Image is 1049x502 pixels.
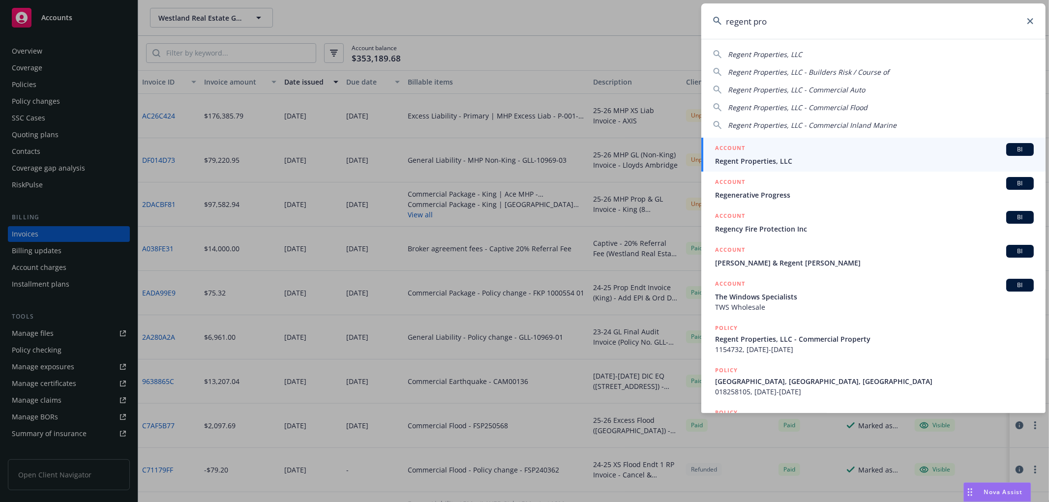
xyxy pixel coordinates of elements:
div: Drag to move [964,483,976,502]
span: Regency Fire Protection Inc [715,224,1034,234]
h5: ACCOUNT [715,177,745,189]
input: Search... [701,3,1046,39]
a: ACCOUNTBIRegenerative Progress [701,172,1046,206]
span: [GEOGRAPHIC_DATA], [GEOGRAPHIC_DATA], [GEOGRAPHIC_DATA] [715,376,1034,386]
span: Regent Properties, LLC - Commercial Flood [728,103,868,112]
a: POLICYRegent Properties, LLC - Commercial Property1154732, [DATE]-[DATE] [701,318,1046,360]
a: ACCOUNTBI[PERSON_NAME] & Regent [PERSON_NAME] [701,239,1046,273]
h5: POLICY [715,323,738,333]
a: ACCOUNTBIRegent Properties, LLC [701,138,1046,172]
a: ACCOUNTBIRegency Fire Protection Inc [701,206,1046,239]
span: 1154732, [DATE]-[DATE] [715,344,1034,354]
span: BI [1010,213,1030,222]
span: [PERSON_NAME] & Regent [PERSON_NAME] [715,258,1034,268]
h5: ACCOUNT [715,245,745,257]
span: BI [1010,247,1030,256]
span: BI [1010,281,1030,290]
span: BI [1010,179,1030,188]
span: TWS Wholesale [715,302,1034,312]
span: The Windows Specialists [715,292,1034,302]
h5: ACCOUNT [715,143,745,155]
span: Regenerative Progress [715,190,1034,200]
h5: POLICY [715,408,738,417]
h5: POLICY [715,365,738,375]
h5: ACCOUNT [715,279,745,291]
a: ACCOUNTBIThe Windows SpecialistsTWS Wholesale [701,273,1046,318]
span: Regent Properties, LLC - Builders Risk / Course of [728,67,889,77]
span: 018258105, [DATE]-[DATE] [715,386,1034,397]
span: BI [1010,145,1030,154]
span: Nova Assist [984,488,1023,496]
a: POLICY [701,402,1046,444]
h5: ACCOUNT [715,211,745,223]
a: POLICY[GEOGRAPHIC_DATA], [GEOGRAPHIC_DATA], [GEOGRAPHIC_DATA]018258105, [DATE]-[DATE] [701,360,1046,402]
span: Regent Properties, LLC - Commercial Property [715,334,1034,344]
button: Nova Assist [963,482,1031,502]
span: Regent Properties, LLC [715,156,1034,166]
span: Regent Properties, LLC [728,50,802,59]
span: Regent Properties, LLC - Commercial Auto [728,85,865,94]
span: Regent Properties, LLC - Commercial Inland Marine [728,120,897,130]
